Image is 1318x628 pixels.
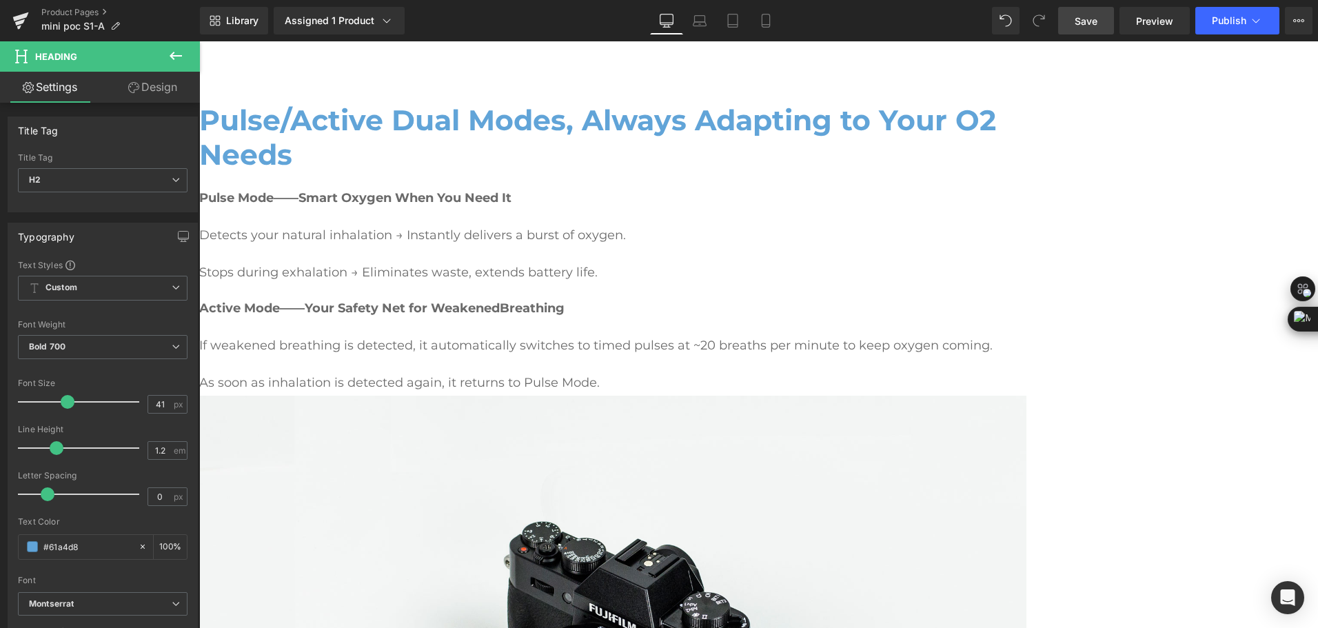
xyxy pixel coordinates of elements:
a: Mobile [749,7,782,34]
div: % [154,535,187,559]
span: Heading [35,51,77,62]
span: Library [226,14,258,27]
input: Color [43,539,132,554]
a: Tablet [716,7,749,34]
a: Design [103,72,203,103]
a: Product Pages [41,7,200,18]
div: Typography [18,223,74,243]
button: Undo [992,7,1020,34]
div: Title Tag [18,117,59,136]
span: Breathing [301,259,365,274]
span: Save [1075,14,1097,28]
span: px [174,492,185,501]
div: Letter Spacing [18,471,187,480]
span: px [174,400,185,409]
span: Publish [1212,15,1246,26]
div: Font [18,576,187,585]
b: Custom [45,282,77,294]
div: Font Weight [18,320,187,330]
div: Title Tag [18,153,187,163]
div: Font Size [18,378,187,388]
span: mini poc S1-A [41,21,105,32]
a: Desktop [650,7,683,34]
span: Preview [1136,14,1173,28]
a: Preview [1119,7,1190,34]
div: Assigned 1 Product [285,14,394,28]
i: Montserrat [29,598,74,610]
button: More [1285,7,1312,34]
a: Laptop [683,7,716,34]
a: New Library [200,7,268,34]
button: Redo [1025,7,1053,34]
div: Text Styles [18,259,187,270]
div: Line Height [18,425,187,434]
span: em [174,446,185,455]
b: H2 [29,174,41,185]
div: Open Intercom Messenger [1271,581,1304,614]
b: Bold 700 [29,341,65,352]
div: Text Color [18,517,187,527]
iframe: To enrich screen reader interactions, please activate Accessibility in Grammarly extension settings [199,41,1318,628]
button: Publish [1195,7,1279,34]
